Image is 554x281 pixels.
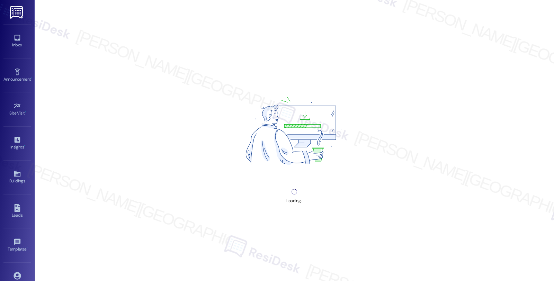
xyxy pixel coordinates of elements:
[10,6,24,19] img: ResiDesk Logo
[3,202,31,221] a: Leads
[3,134,31,153] a: Insights •
[25,110,26,115] span: •
[3,100,31,119] a: Site Visit •
[3,236,31,255] a: Templates •
[286,197,302,205] div: Loading...
[3,168,31,187] a: Buildings
[31,76,32,81] span: •
[3,32,31,51] a: Inbox
[24,144,25,148] span: •
[27,246,28,251] span: •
